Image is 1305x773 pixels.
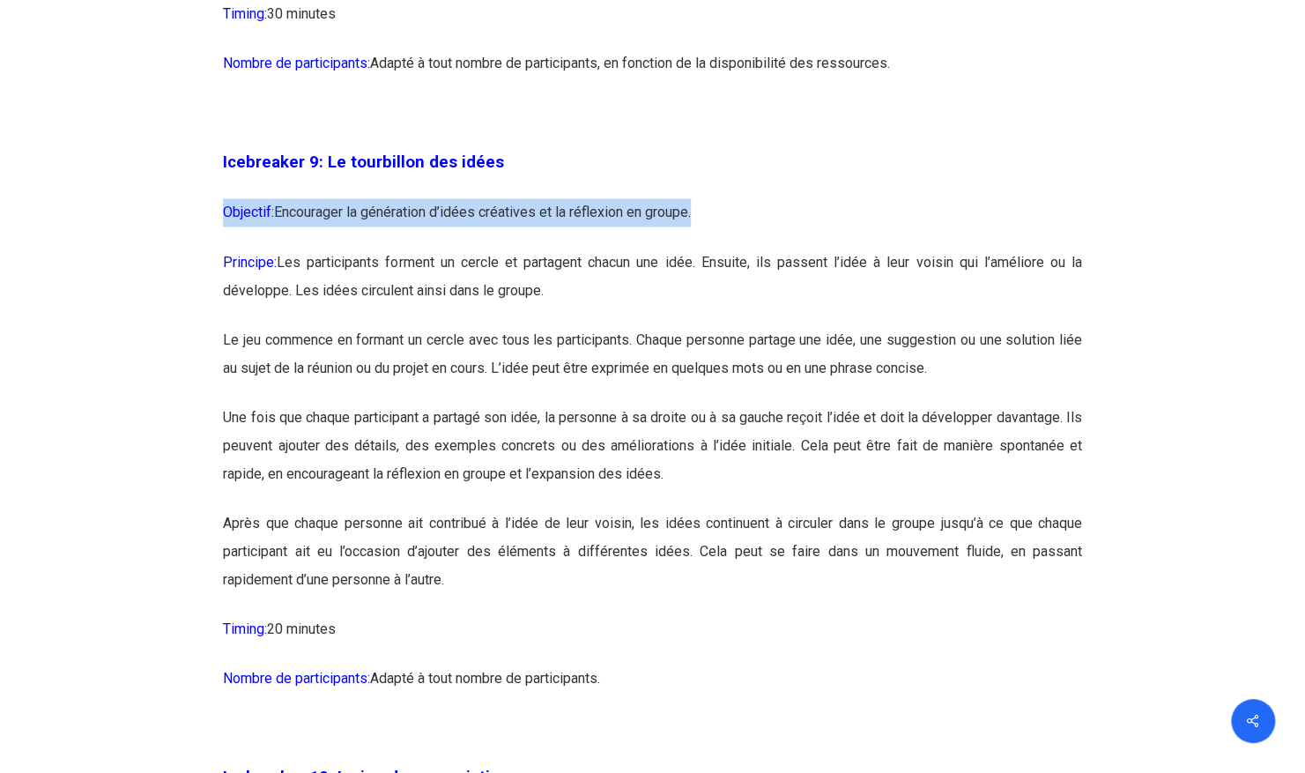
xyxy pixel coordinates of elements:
[223,403,1082,509] p: Une fois que chaque participant a partagé son idée, la personne à sa droite ou à sa gauche reçoit...
[223,253,277,270] span: Principe:
[223,664,1082,713] p: Adapté à tout nombre de participants.
[223,325,1082,403] p: Le jeu commence en formant un cercle avec tous les participants. Chaque personne partage une idée...
[223,49,1082,99] p: Adapté à tout nombre de participants, en fonction de la disponibilité des ressources.
[223,248,1082,325] p: Les participants forment un cercle et partagent chacun une idée. Ensuite, ils passent l’idée à le...
[223,204,274,220] span: Objectif:
[223,669,370,686] span: Nombre de participants:
[223,509,1082,614] p: Après que chaque personne ait contribué à l’idée de leur voisin, les idées continuent à circuler ...
[223,198,1082,248] p: Encourager la génération d’idées créatives et la réflexion en groupe.
[223,614,1082,664] p: 20 minutes
[223,5,267,22] span: Timing:
[223,620,267,636] span: Timing:
[223,55,370,71] span: Nombre de participants:
[223,152,504,172] span: Icebreaker 9: Le tourbillon des idées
